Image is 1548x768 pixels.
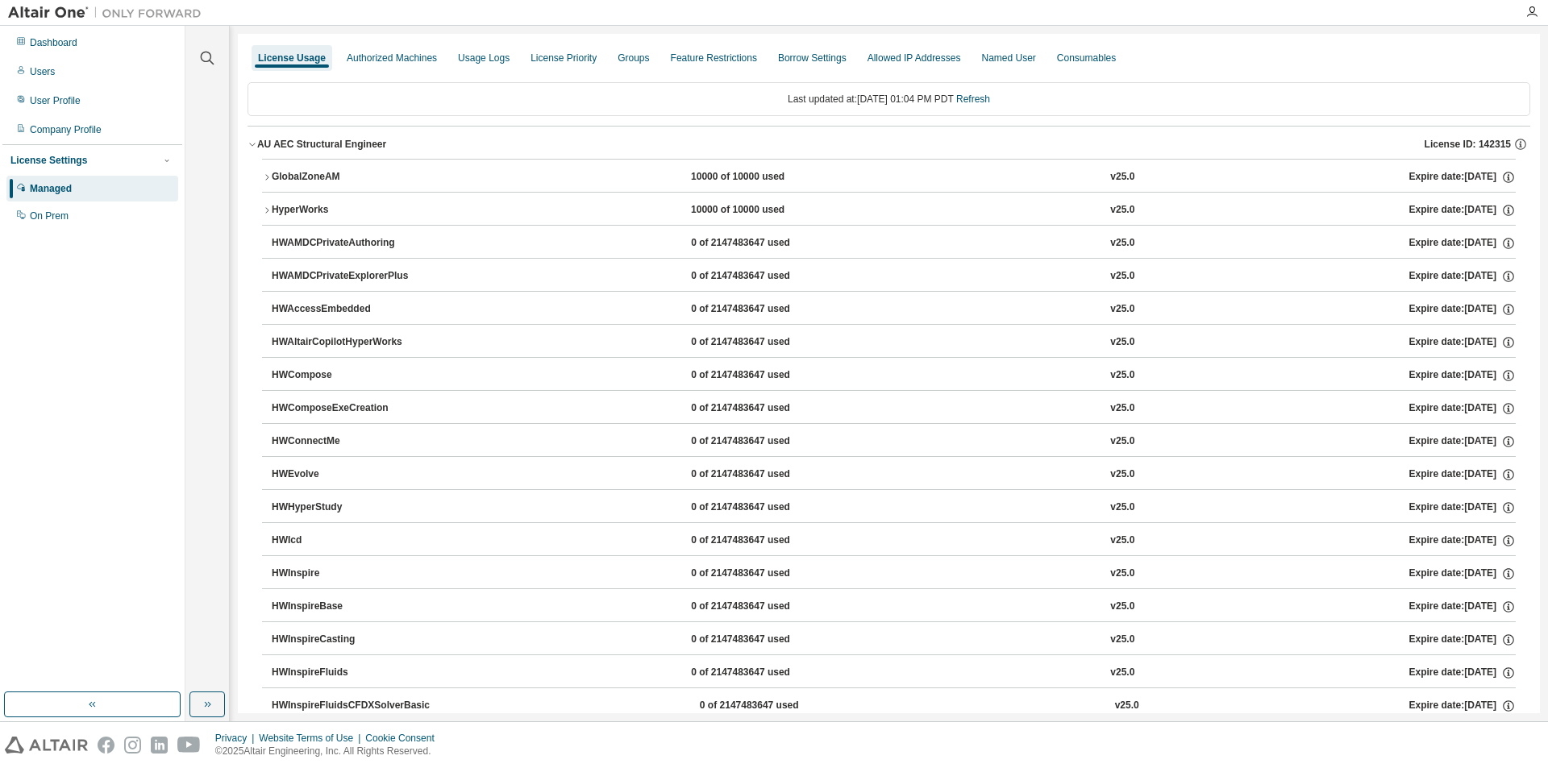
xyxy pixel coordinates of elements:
[691,600,836,614] div: 0 of 2147483647 used
[10,154,87,167] div: License Settings
[259,732,365,745] div: Website Terms of Use
[272,325,1516,360] button: HWAltairCopilotHyperWorks0 of 2147483647 usedv25.0Expire date:[DATE]
[691,633,836,647] div: 0 of 2147483647 used
[98,737,114,753] img: facebook.svg
[272,368,417,383] div: HWCompose
[272,500,417,515] div: HWHyperStudy
[1110,567,1134,581] div: v25.0
[1110,269,1134,284] div: v25.0
[691,666,836,680] div: 0 of 2147483647 used
[1409,500,1516,515] div: Expire date: [DATE]
[1110,203,1134,218] div: v25.0
[956,93,990,105] a: Refresh
[618,52,649,64] div: Groups
[272,391,1516,426] button: HWComposeExeCreation0 of 2147483647 usedv25.0Expire date:[DATE]
[700,699,845,713] div: 0 of 2147483647 used
[1409,335,1516,350] div: Expire date: [DATE]
[272,457,1516,492] button: HWEvolve0 of 2147483647 usedv25.0Expire date:[DATE]
[272,302,417,317] div: HWAccessEmbedded
[262,193,1516,228] button: HyperWorks10000 of 10000 usedv25.0Expire date:[DATE]
[691,203,836,218] div: 10000 of 10000 used
[272,523,1516,558] button: HWIcd0 of 2147483647 usedv25.0Expire date:[DATE]
[1110,600,1134,614] div: v25.0
[1409,600,1516,614] div: Expire date: [DATE]
[981,52,1035,64] div: Named User
[691,434,836,449] div: 0 of 2147483647 used
[671,52,757,64] div: Feature Restrictions
[691,567,836,581] div: 0 of 2147483647 used
[691,236,836,251] div: 0 of 2147483647 used
[30,210,69,222] div: On Prem
[177,737,201,753] img: youtube.svg
[1110,302,1134,317] div: v25.0
[272,600,417,614] div: HWInspireBase
[272,655,1516,691] button: HWInspireFluids0 of 2147483647 usedv25.0Expire date:[DATE]
[1409,170,1516,185] div: Expire date: [DATE]
[272,226,1516,261] button: HWAMDCPrivateAuthoring0 of 2147483647 usedv25.0Expire date:[DATE]
[272,401,417,416] div: HWComposeExeCreation
[272,434,417,449] div: HWConnectMe
[1409,533,1516,548] div: Expire date: [DATE]
[1425,138,1511,151] span: License ID: 142315
[868,52,961,64] div: Allowed IP Addresses
[248,82,1530,116] div: Last updated at: [DATE] 01:04 PM PDT
[1409,666,1516,680] div: Expire date: [DATE]
[1409,699,1516,713] div: Expire date: [DATE]
[691,170,836,185] div: 10000 of 10000 used
[258,52,326,64] div: License Usage
[1409,467,1516,482] div: Expire date: [DATE]
[272,236,417,251] div: HWAMDCPrivateAuthoring
[1110,236,1134,251] div: v25.0
[1115,699,1139,713] div: v25.0
[5,737,88,753] img: altair_logo.svg
[30,65,55,78] div: Users
[1409,368,1516,383] div: Expire date: [DATE]
[1110,170,1134,185] div: v25.0
[691,533,836,548] div: 0 of 2147483647 used
[1110,533,1134,548] div: v25.0
[272,259,1516,294] button: HWAMDCPrivateExplorerPlus0 of 2147483647 usedv25.0Expire date:[DATE]
[1409,434,1516,449] div: Expire date: [DATE]
[272,358,1516,393] button: HWCompose0 of 2147483647 usedv25.0Expire date:[DATE]
[1110,335,1134,350] div: v25.0
[272,633,417,647] div: HWInspireCasting
[272,424,1516,459] button: HWConnectMe0 of 2147483647 usedv25.0Expire date:[DATE]
[272,203,417,218] div: HyperWorks
[1409,236,1516,251] div: Expire date: [DATE]
[30,36,77,49] div: Dashboard
[272,490,1516,525] button: HWHyperStudy0 of 2147483647 usedv25.0Expire date:[DATE]
[272,567,417,581] div: HWInspire
[365,732,443,745] div: Cookie Consent
[272,170,417,185] div: GlobalZoneAM
[248,127,1530,162] button: AU AEC Structural EngineerLicense ID: 142315
[30,94,81,107] div: User Profile
[272,688,1516,724] button: HWInspireFluidsCFDXSolverBasic0 of 2147483647 usedv25.0Expire date:[DATE]
[272,666,417,680] div: HWInspireFluids
[1110,633,1134,647] div: v25.0
[691,401,836,416] div: 0 of 2147483647 used
[272,622,1516,658] button: HWInspireCasting0 of 2147483647 usedv25.0Expire date:[DATE]
[30,182,72,195] div: Managed
[691,368,836,383] div: 0 of 2147483647 used
[1110,401,1134,416] div: v25.0
[691,500,836,515] div: 0 of 2147483647 used
[272,533,417,548] div: HWIcd
[257,138,386,151] div: AU AEC Structural Engineer
[272,699,430,713] div: HWInspireFluidsCFDXSolverBasic
[262,160,1516,195] button: GlobalZoneAM10000 of 10000 usedv25.0Expire date:[DATE]
[30,123,102,136] div: Company Profile
[1110,368,1134,383] div: v25.0
[458,52,510,64] div: Usage Logs
[691,302,836,317] div: 0 of 2147483647 used
[272,589,1516,625] button: HWInspireBase0 of 2147483647 usedv25.0Expire date:[DATE]
[272,467,417,482] div: HWEvolve
[215,745,444,758] p: © 2025 Altair Engineering, Inc. All Rights Reserved.
[1110,500,1134,515] div: v25.0
[691,467,836,482] div: 0 of 2147483647 used
[272,292,1516,327] button: HWAccessEmbedded0 of 2147483647 usedv25.0Expire date:[DATE]
[272,335,417,350] div: HWAltairCopilotHyperWorks
[124,737,141,753] img: instagram.svg
[531,52,597,64] div: License Priority
[272,556,1516,592] button: HWInspire0 of 2147483647 usedv25.0Expire date:[DATE]
[1409,567,1516,581] div: Expire date: [DATE]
